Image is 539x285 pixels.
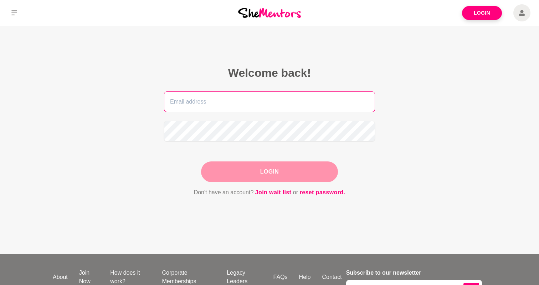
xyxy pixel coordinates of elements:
a: Join wait list [255,188,292,197]
a: Login [462,6,502,20]
a: FAQs [268,273,293,281]
p: Don't have an account? or [164,188,375,197]
h2: Welcome back! [164,66,375,80]
input: Email address [164,91,375,112]
h4: Subscribe to our newsletter [346,269,482,277]
img: She Mentors Logo [238,8,301,17]
a: Contact [317,273,348,281]
a: Help [293,273,317,281]
a: reset password. [300,188,345,197]
a: About [47,273,73,281]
